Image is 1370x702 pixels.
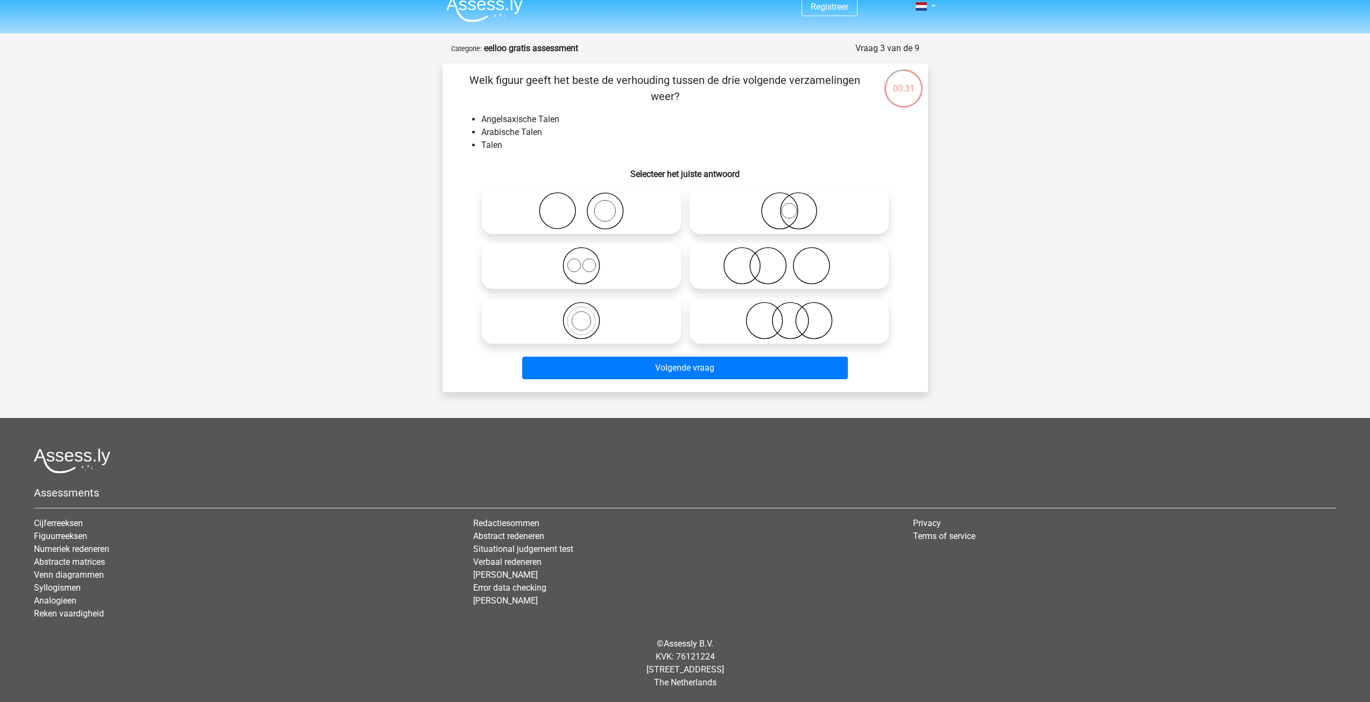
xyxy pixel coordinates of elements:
li: Arabische Talen [481,126,911,139]
a: Abstract redeneren [473,531,544,541]
a: Error data checking [473,583,546,593]
strong: eelloo gratis assessment [484,43,578,53]
h5: Assessments [34,486,1336,499]
a: Terms of service [913,531,975,541]
a: Numeriek redeneren [34,544,109,554]
li: Talen [481,139,911,152]
img: Assessly logo [34,448,110,473]
li: Angelsaxische Talen [481,113,911,126]
small: Categorie: [451,45,482,53]
a: Verbaal redeneren [473,557,542,567]
a: Figuurreeksen [34,531,87,541]
a: Registreer [811,2,848,12]
a: Syllogismen [34,583,81,593]
a: [PERSON_NAME] [473,595,538,606]
a: Reken vaardigheid [34,608,104,619]
a: Analogieen [34,595,76,606]
a: [PERSON_NAME] [473,570,538,580]
div: Vraag 3 van de 9 [855,42,919,55]
p: Welk figuur geeft het beste de verhouding tussen de drie volgende verzamelingen weer? [460,72,870,104]
a: Venn diagrammen [34,570,104,580]
a: Privacy [913,518,941,528]
a: Abstracte matrices [34,557,105,567]
h6: Selecteer het juiste antwoord [460,160,911,179]
button: Volgende vraag [522,357,848,379]
a: Cijferreeksen [34,518,83,528]
a: Assessly B.V. [664,639,713,649]
a: Redactiesommen [473,518,539,528]
div: 00:31 [883,68,924,95]
div: © KVK: 76121224 [STREET_ADDRESS] The Netherlands [26,629,1344,698]
a: Situational judgement test [473,544,573,554]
